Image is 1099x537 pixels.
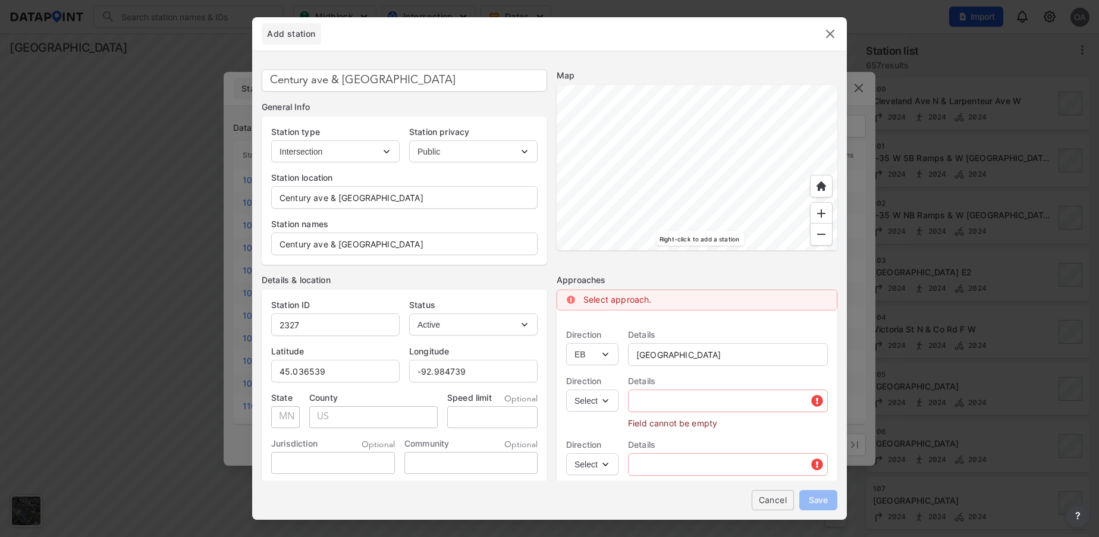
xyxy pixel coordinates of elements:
label: Station names [271,218,538,230]
img: close.efbf2170.svg [823,27,837,41]
label: County [309,392,438,404]
div: General Info [262,101,547,113]
label: Speed limit [447,392,492,404]
label: Select approach. [583,294,651,304]
div: Approaches [557,274,837,286]
label: Station type [271,126,400,138]
div: Map [557,70,837,81]
label: Direction [566,375,618,387]
label: Details [628,329,828,341]
button: more [1066,504,1089,527]
label: Station privacy [409,126,538,138]
label: Details [628,375,828,387]
div: Details & location [262,274,547,286]
label: Community [404,438,449,450]
span: Cancel [761,494,784,506]
label: Details [628,439,828,451]
label: Latitude [271,346,400,357]
label: Station ID [271,299,400,311]
label: Jurisdiction [271,438,318,450]
label: Status [409,299,538,311]
span: ? [1073,508,1082,523]
label: Direction [566,439,618,451]
p: Field cannot be empty [628,476,828,493]
label: Station location [271,172,538,184]
input: Enter a location [262,70,547,92]
button: Cancel [752,490,794,510]
span: Optional [504,393,538,405]
p: Field cannot be empty [628,412,828,429]
label: State [271,392,300,404]
div: full width tabs example [262,23,321,45]
span: Optional [362,439,395,451]
label: Longitude [409,346,538,357]
span: Optional [504,439,538,451]
label: Direction [566,329,618,341]
span: Add station [262,28,321,40]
